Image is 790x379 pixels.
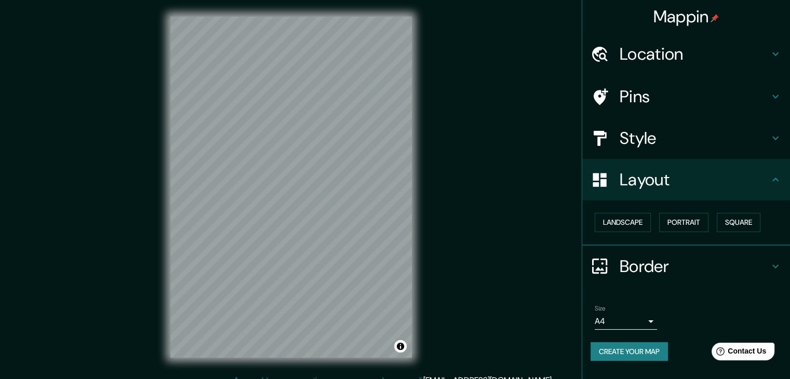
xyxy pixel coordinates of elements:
[595,304,606,313] label: Size
[711,14,719,22] img: pin-icon.png
[717,213,760,232] button: Square
[620,169,769,190] h4: Layout
[620,128,769,148] h4: Style
[582,33,790,75] div: Location
[170,17,412,358] canvas: Map
[582,246,790,287] div: Border
[595,213,651,232] button: Landscape
[582,76,790,117] div: Pins
[620,256,769,277] h4: Border
[394,340,407,353] button: Toggle attribution
[595,313,657,330] div: A4
[582,117,790,159] div: Style
[582,159,790,200] div: Layout
[620,44,769,64] h4: Location
[653,6,719,27] h4: Mappin
[698,339,779,368] iframe: Help widget launcher
[659,213,708,232] button: Portrait
[591,342,668,361] button: Create your map
[620,86,769,107] h4: Pins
